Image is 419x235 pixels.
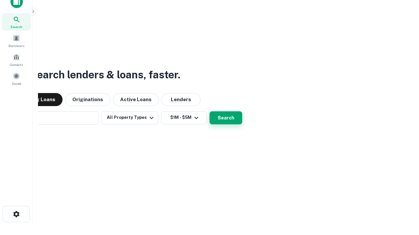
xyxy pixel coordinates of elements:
[10,62,23,67] span: Contacts
[30,67,180,83] h3: Search lenders & loans, faster.
[9,43,24,48] span: Borrowers
[113,93,159,106] button: Active Loans
[2,32,31,50] a: Borrowers
[12,81,21,86] span: Saved
[101,111,158,124] button: All Property Types
[209,111,242,124] button: Search
[161,111,207,124] button: $1M - $5M
[65,93,110,106] button: Originations
[2,51,31,69] a: Contacts
[161,93,201,106] button: Lenders
[2,13,31,31] a: Search
[10,24,22,29] span: Search
[2,70,31,87] a: Saved
[386,183,419,214] iframe: Chat Widget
